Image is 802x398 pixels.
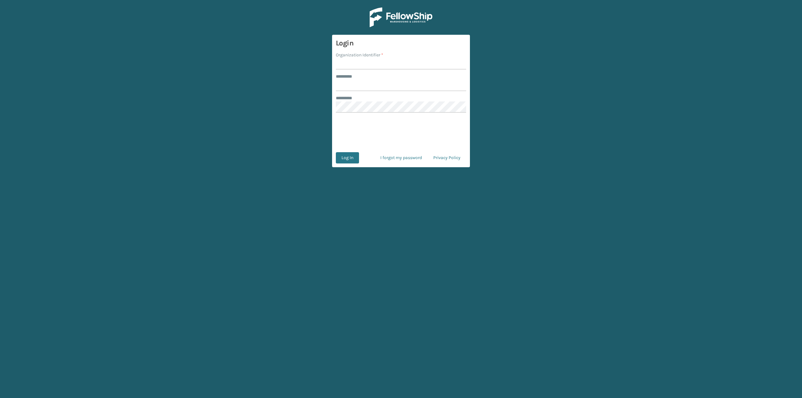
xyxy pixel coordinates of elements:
[353,120,449,145] iframe: reCAPTCHA
[336,52,383,58] label: Organization Identifier
[336,39,466,48] h3: Login
[336,152,359,163] button: Log In
[370,8,432,27] img: Logo
[375,152,428,163] a: I forgot my password
[428,152,466,163] a: Privacy Policy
